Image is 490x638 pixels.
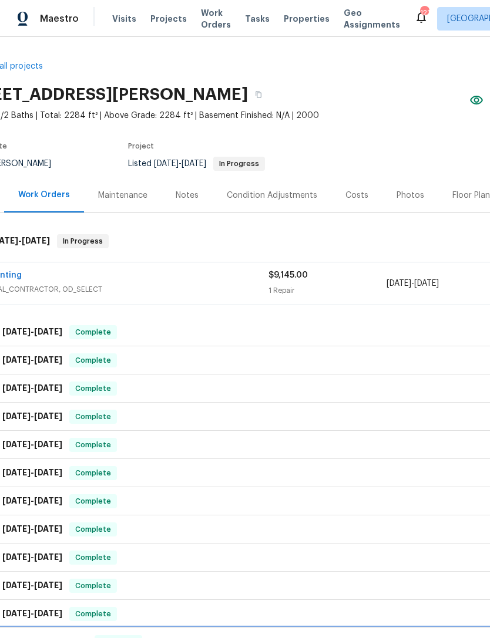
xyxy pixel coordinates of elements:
[34,440,62,448] span: [DATE]
[34,384,62,392] span: [DATE]
[40,13,79,25] span: Maestro
[397,190,424,201] div: Photos
[345,190,368,201] div: Costs
[71,326,116,338] span: Complete
[34,553,62,561] span: [DATE]
[34,356,62,364] span: [DATE]
[245,15,270,23] span: Tasks
[34,468,62,477] span: [DATE]
[71,467,116,479] span: Complete
[284,13,330,25] span: Properties
[2,525,31,533] span: [DATE]
[71,495,116,507] span: Complete
[2,553,62,561] span: -
[71,383,116,394] span: Complete
[420,7,428,19] div: 121
[2,581,31,589] span: [DATE]
[112,13,136,25] span: Visits
[2,328,62,336] span: -
[2,412,62,420] span: -
[2,497,62,505] span: -
[227,190,317,201] div: Condition Adjustments
[154,160,206,168] span: -
[248,84,269,105] button: Copy Address
[34,581,62,589] span: [DATE]
[2,384,62,392] span: -
[2,328,31,336] span: [DATE]
[71,439,116,451] span: Complete
[34,525,62,533] span: [DATE]
[154,160,179,168] span: [DATE]
[387,278,439,289] span: -
[2,440,62,448] span: -
[2,440,31,448] span: [DATE]
[2,468,31,477] span: [DATE]
[214,160,264,167] span: In Progress
[150,13,187,25] span: Projects
[58,235,108,247] span: In Progress
[71,411,116,423] span: Complete
[2,497,31,505] span: [DATE]
[387,279,411,288] span: [DATE]
[34,609,62,617] span: [DATE]
[201,7,231,31] span: Work Orders
[34,412,62,420] span: [DATE]
[18,189,70,201] div: Work Orders
[2,384,31,392] span: [DATE]
[71,355,116,366] span: Complete
[2,412,31,420] span: [DATE]
[71,552,116,563] span: Complete
[71,608,116,620] span: Complete
[22,237,50,245] span: [DATE]
[269,285,387,296] div: 1 Repair
[2,609,62,617] span: -
[2,525,62,533] span: -
[2,356,62,364] span: -
[128,160,265,168] span: Listed
[34,328,62,336] span: [DATE]
[2,356,31,364] span: [DATE]
[2,609,31,617] span: [DATE]
[71,524,116,535] span: Complete
[176,190,199,201] div: Notes
[34,497,62,505] span: [DATE]
[128,143,154,150] span: Project
[2,581,62,589] span: -
[98,190,147,201] div: Maintenance
[71,580,116,592] span: Complete
[414,279,439,288] span: [DATE]
[269,271,308,279] span: $9,145.00
[2,553,31,561] span: [DATE]
[2,468,62,477] span: -
[344,7,400,31] span: Geo Assignments
[182,160,206,168] span: [DATE]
